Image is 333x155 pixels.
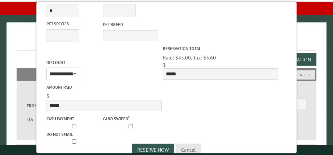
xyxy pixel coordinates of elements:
h2: Filters [17,68,316,81]
label: Pet species [47,21,102,27]
span: $ [47,93,49,99]
span: $ [163,61,166,68]
label: Dates [27,89,95,96]
label: From: [27,103,44,109]
h1: Reservations [17,33,316,51]
label: Pet breed [103,21,158,28]
button: Reset [296,70,315,80]
label: Reservation Total [163,45,278,52]
label: Do not email [47,131,102,137]
label: To: [27,116,44,123]
label: Amount paid [47,84,162,90]
label: Discount [47,59,162,66]
label: Card swiped [103,115,158,122]
span: Rate: $45.00, Tax: $3.60 [163,54,216,61]
a: ? [128,115,130,120]
label: Cash payment [47,116,102,122]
